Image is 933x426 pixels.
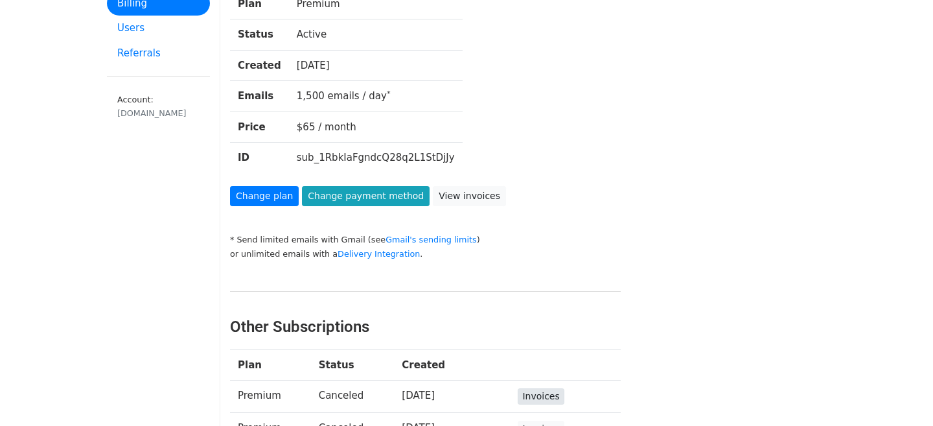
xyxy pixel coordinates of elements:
th: Created [230,50,289,81]
div: [DOMAIN_NAME] [117,107,200,119]
td: [DATE] [394,381,510,413]
small: * Send limited emails with Gmail (see ) or unlimited emails with a . [230,235,480,259]
th: Plan [230,349,311,381]
th: ID [230,143,289,173]
a: Referrals [107,41,210,66]
td: 1,500 emails / day [289,81,463,112]
small: Account: [117,95,200,119]
td: Premium [230,381,311,413]
a: Invoices [518,388,564,405]
a: Gmail's sending limits [386,235,477,244]
a: Users [107,16,210,41]
a: Change payment method [302,186,430,206]
td: sub_1RbkIaFgndcQ28q2L1StDjJy [289,143,463,173]
th: Emails [230,81,289,112]
h3: Other Subscriptions [230,318,621,337]
th: Status [311,349,395,381]
a: View invoices [433,186,506,206]
td: $65 / month [289,112,463,143]
th: Status [230,19,289,51]
a: Delivery Integration [338,249,420,259]
td: Canceled [311,381,395,413]
td: Active [289,19,463,51]
td: [DATE] [289,50,463,81]
iframe: Chat Widget [868,364,933,426]
th: Price [230,112,289,143]
th: Created [394,349,510,381]
a: Change plan [230,186,299,206]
